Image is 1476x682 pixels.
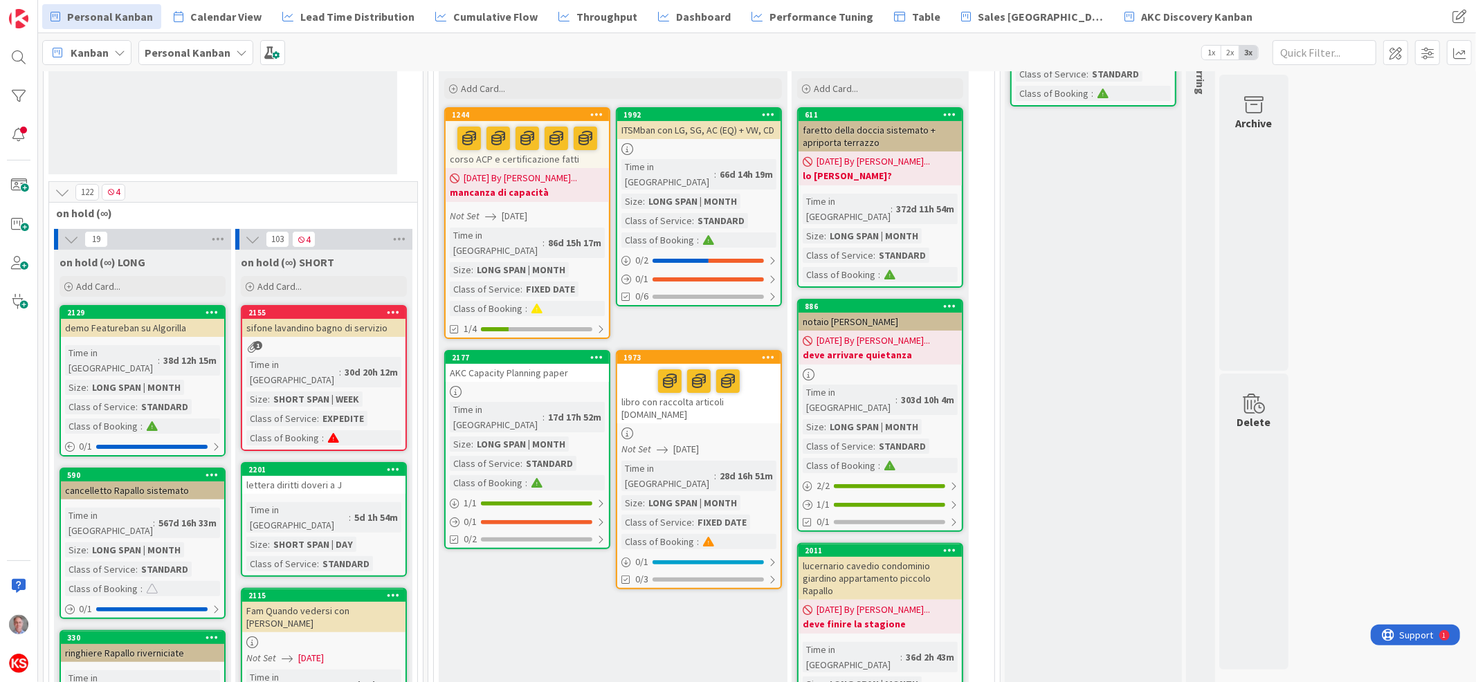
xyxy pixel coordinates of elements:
span: 3x [1239,46,1258,59]
div: 611 [805,110,962,120]
div: libro con raccolta articoli [DOMAIN_NAME] [617,364,781,423]
a: 611faretto della doccia sistemato + apriporta terrazzo[DATE] By [PERSON_NAME]...lo [PERSON_NAME]?... [797,107,963,288]
a: Performance Tuning [743,4,882,29]
div: Size [621,194,643,209]
div: Size [803,419,824,434]
img: avatar [9,654,28,673]
i: Not Set [450,210,480,222]
div: Class of Service [1016,66,1086,82]
div: 1244corso ACP e certificazione fatti [446,109,609,168]
a: Dashboard [650,4,739,29]
span: : [136,399,138,414]
div: Class of Booking [65,418,140,434]
div: 2177AKC Capacity Planning paper [446,351,609,382]
span: : [824,419,826,434]
span: 103 [266,231,289,248]
div: Size [450,436,471,452]
div: Delete [1237,414,1271,430]
div: 330 [61,632,224,644]
div: 1992 [623,110,781,120]
div: 611 [799,109,962,121]
div: 1973 [617,351,781,364]
div: Class of Booking [803,267,878,282]
div: 0/1 [61,600,224,618]
div: AKC Capacity Planning paper [446,364,609,382]
span: Throughput [576,8,637,25]
a: 1973libro con raccolta articoli [DOMAIN_NAME]Not Set[DATE]Time in [GEOGRAPHIC_DATA]:28d 16h 51mSi... [616,350,782,589]
div: lettera diritti doveri a J [242,476,406,494]
div: notaio [PERSON_NAME] [799,313,962,331]
div: ITSMban con LG, SG, AC (EQ) + VW, CD [617,121,781,139]
div: 1992ITSMban con LG, SG, AC (EQ) + VW, CD [617,109,781,139]
input: Quick Filter... [1273,40,1376,65]
div: 1992 [617,109,781,121]
div: 590cancelletto Rapallo sistemato [61,469,224,499]
span: [DATE] [673,442,699,457]
span: 2 / 2 [817,479,830,493]
a: 2201lettera diritti doveri a JTime in [GEOGRAPHIC_DATA]:5d 1h 54mSize:SHORT SPAN | DAYClass of Se... [241,462,407,577]
span: : [520,282,522,297]
span: : [520,456,522,471]
div: corso ACP e certificazione fatti [446,121,609,168]
div: 2201 [248,465,406,474]
span: 0 / 1 [79,602,92,616]
div: 2201 [242,463,406,476]
b: deve arrivare quietanza [803,348,958,362]
div: Archive [1236,115,1273,131]
i: Not Set [246,652,276,664]
div: Class of Service [803,439,873,454]
div: 30d 20h 12m [341,365,401,380]
span: : [900,649,902,665]
a: 2129demo Featureban su AlgorillaTime in [GEOGRAPHIC_DATA]:38d 12h 15mSize:LONG SPAN | MONTHClass ... [60,305,226,457]
span: on hold (∞) LONG [60,255,145,269]
div: 886 [805,302,962,311]
a: 1244corso ACP e certificazione fatti[DATE] By [PERSON_NAME]...mancanza di capacitàNot Set[DATE]Ti... [444,107,610,339]
span: Table [912,8,940,25]
div: SHORT SPAN | WEEK [270,391,363,407]
span: 0 / 1 [635,555,648,569]
div: 2129 [67,308,224,317]
span: Performance Tuning [769,8,873,25]
div: ringhiere Rapallo riverniciate [61,644,224,662]
div: STANDARD [522,456,576,471]
div: Class of Booking [450,301,525,316]
a: Lead Time Distribution [274,4,423,29]
div: STANDARD [138,399,192,414]
span: : [317,556,319,571]
div: 2115Fam Quando vedersi con [PERSON_NAME] [242,589,406,632]
div: 1 [72,6,75,17]
a: 1992ITSMban con LG, SG, AC (EQ) + VW, CDTime in [GEOGRAPHIC_DATA]:66d 14h 19mSize:LONG SPAN | MON... [616,107,782,306]
div: 1244 [452,110,609,120]
span: : [692,213,694,228]
div: 2011 [799,544,962,557]
div: STANDARD [694,213,748,228]
span: 0/3 [635,572,648,587]
img: MR [9,615,28,634]
span: : [136,562,138,577]
div: 36d 2h 43m [902,649,958,665]
div: Class of Booking [803,458,878,473]
span: : [86,380,89,395]
div: Size [246,391,268,407]
div: 2201lettera diritti doveri a J [242,463,406,494]
span: : [317,411,319,426]
span: : [878,458,880,473]
div: LONG SPAN | MONTH [645,495,740,510]
a: Throughput [550,4,646,29]
div: 28d 16h 51m [716,468,776,483]
img: Visit kanbanzone.com [9,9,28,28]
span: 1x [1202,46,1221,59]
span: 1 / 1 [464,496,477,510]
span: Add Card... [461,82,505,95]
div: 2011lucernario cavedio condominio giardino appartamento piccolo Rapallo [799,544,962,600]
i: Not Set [621,443,651,455]
div: 611faretto della doccia sistemato + apriporta terrazzo [799,109,962,151]
span: : [878,267,880,282]
span: 0 / 1 [635,272,648,286]
span: : [543,235,545,250]
span: Kanban [71,44,109,61]
div: 886 [799,300,962,313]
div: Class of Service [65,562,136,577]
div: FIXED DATE [522,282,578,297]
span: : [339,365,341,380]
